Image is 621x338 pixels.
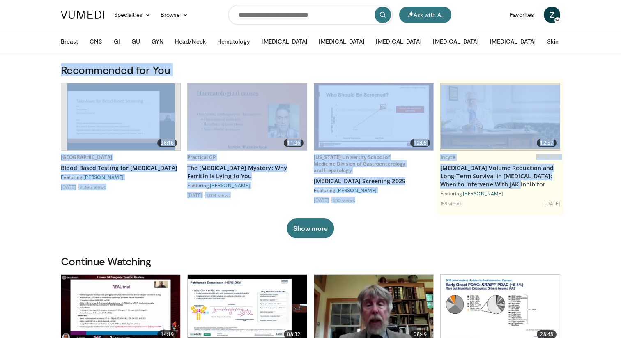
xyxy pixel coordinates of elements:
[187,192,205,198] li: [DATE]
[399,7,451,23] button: Ask with AI
[257,33,312,50] button: [MEDICAL_DATA]
[67,83,175,150] img: 0a3144ee-dd9e-4a17-be35-ba5190d246eb.620x360_q85_upscale.jpg
[170,33,211,50] button: Head/Neck
[333,197,355,203] li: 683 views
[542,33,563,50] button: Skin
[61,11,104,19] img: VuMedi Logo
[85,33,107,50] button: CNS
[463,191,503,196] a: [PERSON_NAME]
[61,255,560,268] h3: Continue Watching
[61,63,560,76] h3: Recommended for You
[80,184,106,190] li: 2,395 views
[61,164,181,172] a: Blood Based Testing for [MEDICAL_DATA]
[336,187,377,193] a: [PERSON_NAME]
[485,33,540,50] button: [MEDICAL_DATA]
[314,154,405,174] a: [US_STATE] University School of Medicine Division of Gastroenterology and Hepatology
[109,7,156,23] a: Specialties
[156,7,193,23] a: Browse
[440,200,462,207] li: 159 views
[505,7,539,23] a: Favorites
[187,164,307,180] a: The [MEDICAL_DATA] Mystery: Why Ferritin Is Lying to You
[440,190,560,197] div: Featuring:
[187,154,216,161] a: Practical GP
[61,83,180,150] a: 36:16
[210,182,250,188] a: [PERSON_NAME]
[157,139,177,147] span: 36:16
[314,187,434,193] div: Featuring:
[441,85,560,149] img: 7350bff6-2067-41fe-9408-af54c6d3e836.png.620x360_q85_upscale.png
[440,164,560,189] a: [MEDICAL_DATA] Volume Reduction and Long-Term Survival in [MEDICAL_DATA]: When to Intervene With ...
[284,139,304,147] span: 11:36
[147,33,168,50] button: GYN
[109,33,125,50] button: GI
[61,184,78,190] li: [DATE]
[228,5,393,25] input: Search topics, interventions
[314,83,433,150] img: 92e7bb93-159d-40f8-a927-22b1dfdc938f.620x360_q85_upscale.jpg
[440,154,455,161] a: Incyte
[410,139,430,147] span: 12:05
[544,7,560,23] a: Z
[536,154,560,160] span: FEATURED
[61,174,181,180] div: Featuring:
[188,83,307,150] img: b9c7e32f-a5ed-413e-9f38-5ddd217fc877.620x360_q85_upscale.jpg
[314,177,434,185] a: [MEDICAL_DATA] Screening 2025
[428,33,483,50] button: [MEDICAL_DATA]
[187,182,307,189] div: Featuring:
[545,200,560,207] li: [DATE]
[56,33,83,50] button: Breast
[61,154,112,161] a: [GEOGRAPHIC_DATA]
[371,33,426,50] button: [MEDICAL_DATA]
[83,174,124,180] a: [PERSON_NAME]
[314,83,433,150] a: 12:05
[188,83,307,150] a: 11:36
[212,33,255,50] button: Hematology
[206,192,231,198] li: 1,014 views
[287,218,334,238] button: Show more
[314,197,331,203] li: [DATE]
[537,139,557,147] span: 12:57
[314,33,369,50] button: [MEDICAL_DATA]
[126,33,145,50] button: GU
[441,83,560,150] a: 12:57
